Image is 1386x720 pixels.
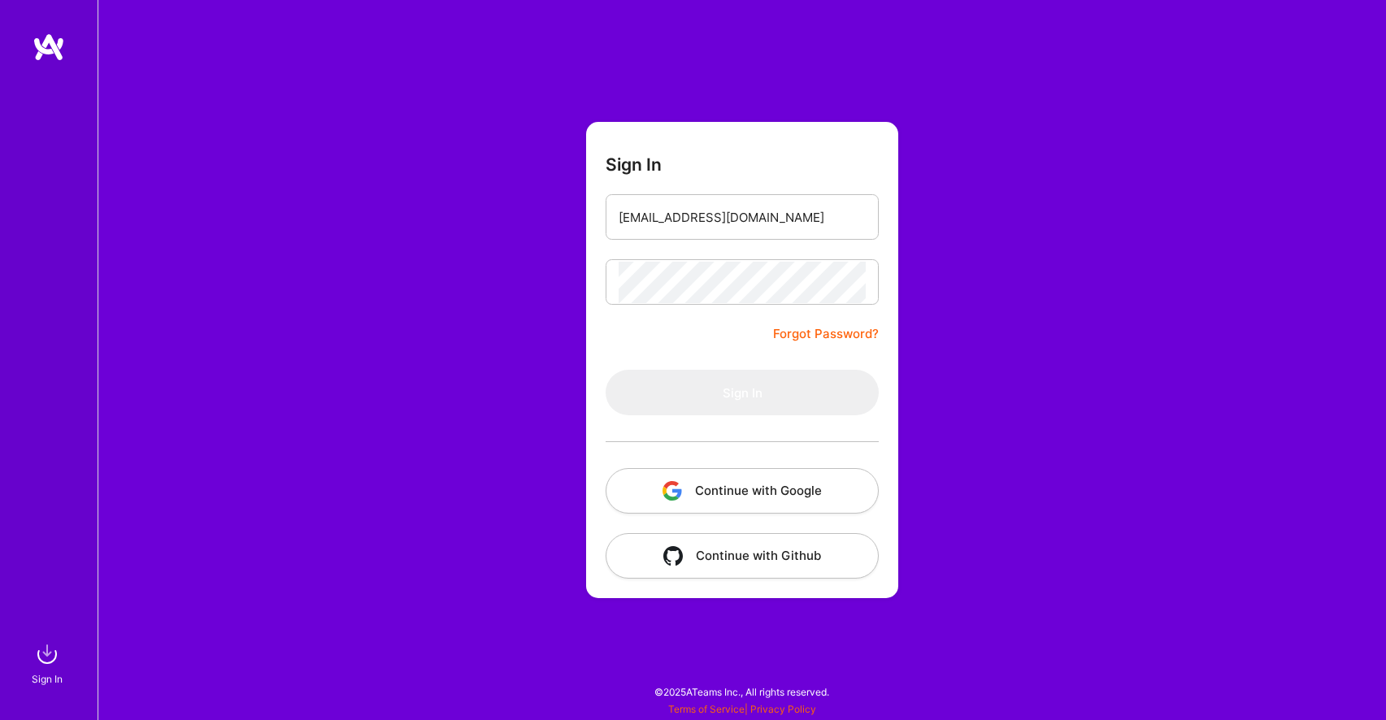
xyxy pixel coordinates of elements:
[32,670,63,687] div: Sign In
[606,533,879,579] button: Continue with Github
[663,481,682,501] img: icon
[606,154,662,175] h3: Sign In
[668,703,816,715] span: |
[606,370,879,415] button: Sign In
[33,33,65,62] img: logo
[619,197,866,238] input: Email...
[606,468,879,514] button: Continue with Google
[668,703,745,715] a: Terms of Service
[34,638,63,687] a: sign inSign In
[750,703,816,715] a: Privacy Policy
[31,638,63,670] img: sign in
[663,546,683,566] img: icon
[98,671,1386,712] div: © 2025 ATeams Inc., All rights reserved.
[773,324,879,344] a: Forgot Password?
